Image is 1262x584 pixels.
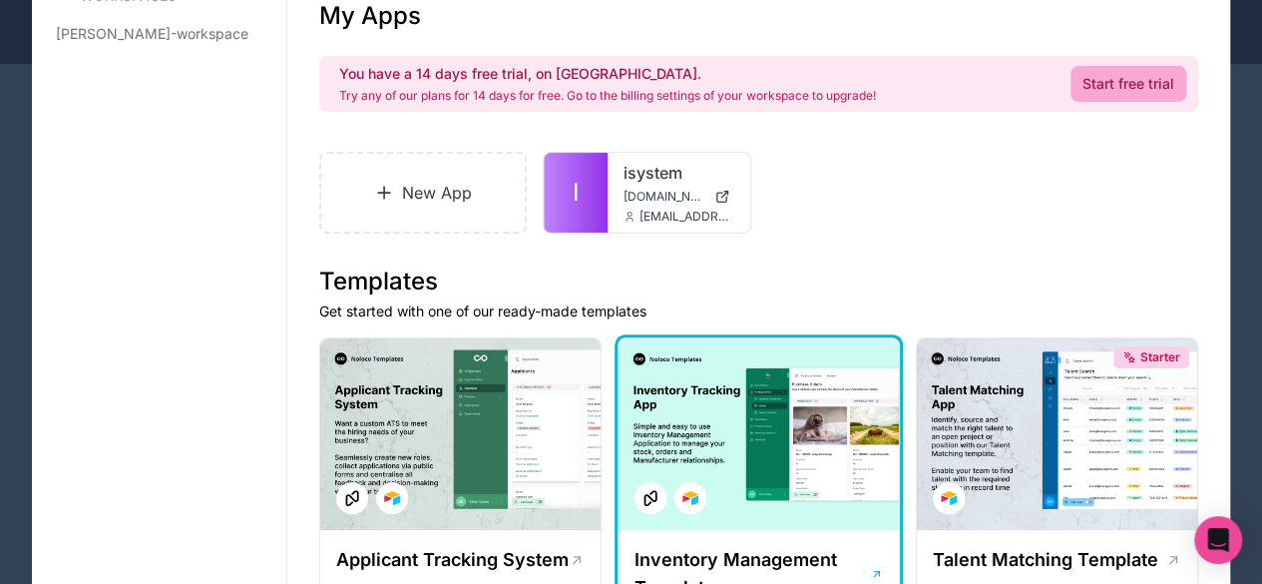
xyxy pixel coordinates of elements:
[56,24,248,44] span: [PERSON_NAME]-workspace
[339,64,876,84] h2: You have a 14 days free trial, on [GEOGRAPHIC_DATA].
[682,490,698,506] img: Airtable Logo
[319,301,1198,321] p: Get started with one of our ready-made templates
[1140,349,1180,365] span: Starter
[639,209,733,225] span: [EMAIL_ADDRESS][DOMAIN_NAME]
[1070,66,1186,102] a: Start free trial
[624,189,705,205] span: [DOMAIN_NAME]
[544,153,608,233] a: I
[1194,516,1242,564] div: Open Intercom Messenger
[336,546,569,574] h1: Applicant Tracking System
[933,546,1158,574] h1: Talent Matching Template
[573,177,579,209] span: I
[624,189,733,205] a: [DOMAIN_NAME]
[384,490,400,506] img: Airtable Logo
[48,16,270,52] a: [PERSON_NAME]-workspace
[339,88,876,104] p: Try any of our plans for 14 days for free. Go to the billing settings of your workspace to upgrade!
[319,266,1198,297] h1: Templates
[319,152,527,234] a: New App
[624,161,733,185] a: isystem
[941,490,957,506] img: Airtable Logo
